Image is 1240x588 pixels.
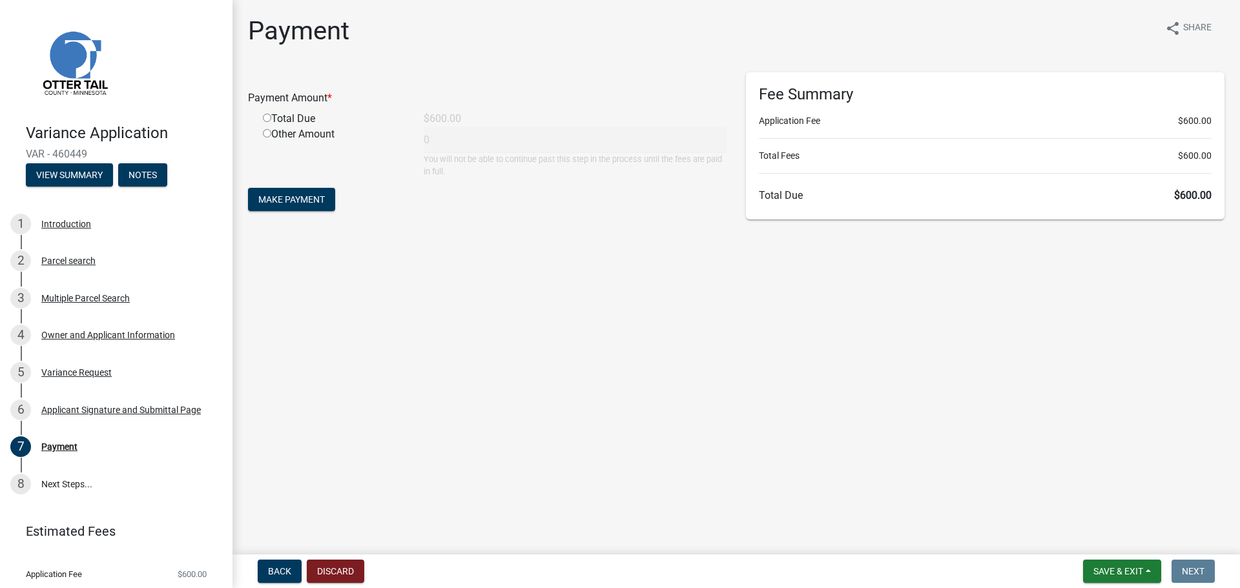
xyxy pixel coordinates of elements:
wm-modal-confirm: Summary [26,170,113,181]
button: Notes [118,163,167,187]
span: Application Fee [26,570,82,578]
button: Save & Exit [1083,560,1161,583]
div: Other Amount [253,127,414,177]
span: Share [1183,21,1212,36]
div: 3 [10,288,31,309]
span: Back [268,566,291,576]
div: Variance Request [41,368,112,377]
div: 2 [10,250,31,271]
wm-modal-confirm: Notes [118,170,167,181]
div: Payment Amount [238,90,736,106]
div: Introduction [41,219,91,228]
span: $600.00 [1178,149,1212,163]
div: Total Due [253,111,414,127]
div: 7 [10,436,31,457]
a: Estimated Fees [10,518,212,544]
li: Application Fee [759,114,1212,128]
button: View Summary [26,163,113,187]
div: Payment [41,442,77,451]
span: Next [1182,566,1204,576]
button: Discard [307,560,364,583]
i: share [1165,21,1181,36]
h6: Fee Summary [759,85,1212,104]
div: 1 [10,214,31,234]
span: VAR - 460449 [26,148,207,160]
span: $600.00 [1174,189,1212,201]
h6: Total Due [759,189,1212,201]
span: $600.00 [178,570,207,578]
h4: Variance Application [26,124,222,143]
button: Back [258,560,302,583]
li: Total Fees [759,149,1212,163]
div: 4 [10,325,31,345]
img: Otter Tail County, Minnesota [26,14,123,110]
div: 6 [10,400,31,420]
button: Next [1172,560,1215,583]
div: Applicant Signature and Submittal Page [41,405,201,414]
button: shareShare [1155,15,1222,41]
span: Make Payment [258,194,325,205]
span: $600.00 [1178,114,1212,128]
h1: Payment [248,15,349,46]
button: Make Payment [248,188,335,211]
div: Parcel search [41,256,96,265]
div: 5 [10,362,31,383]
span: Save & Exit [1093,566,1143,576]
div: 8 [10,474,31,494]
div: Multiple Parcel Search [41,294,130,303]
div: Owner and Applicant Information [41,330,175,340]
